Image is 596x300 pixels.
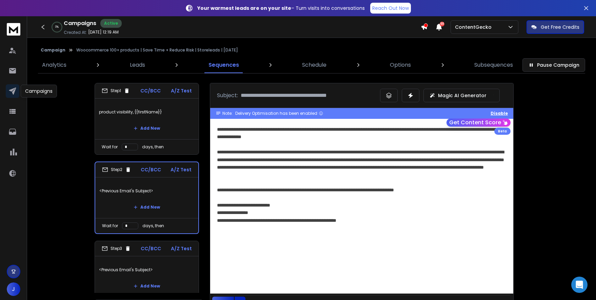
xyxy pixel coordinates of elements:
[99,260,195,279] p: <Previous Email's Subject>
[302,61,326,69] p: Schedule
[95,162,199,234] li: Step2CC/BCCA/Z Test<Previous Email's Subject>Add NewWait fordays, then
[95,83,199,155] li: Step1CC/BCCA/Z Testproduct visibility, {{firstName}}Add NewWait fordays, then
[128,200,165,214] button: Add New
[21,85,57,98] div: Campaigns
[438,92,486,99] p: Magic AI Generator
[7,23,20,36] img: logo
[222,111,233,116] span: Note:
[204,57,243,73] a: Sequences
[470,57,517,73] a: Subsequences
[88,29,119,35] p: [DATE] 12:19 AM
[171,166,192,173] p: A/Z Test
[99,181,194,200] p: <Previous Email's Subject>
[208,61,239,69] p: Sequences
[386,57,415,73] a: Options
[130,61,145,69] p: Leads
[102,88,130,94] div: Step 1
[440,22,444,26] span: 50
[128,279,165,293] button: Add New
[76,47,238,53] p: Woocommerce 100+ products | Save Time + Reduce Risk | Storeleads | [DATE]
[423,89,500,102] button: Magic AI Generator
[390,61,411,69] p: Options
[100,19,122,28] div: Active
[455,24,494,30] p: ContentGecko
[140,87,161,94] p: CC/BCC
[128,122,165,135] button: Add New
[95,241,199,297] li: Step3CC/BCCA/Z Test<Previous Email's Subject>Add New
[142,223,164,229] p: days, then
[571,277,588,293] div: Open Intercom Messenger
[474,61,513,69] p: Subsequences
[126,57,149,73] a: Leads
[197,5,291,12] strong: Your warmest leads are on your site
[102,245,131,252] div: Step 3
[197,5,365,12] p: – Turn visits into conversations
[171,87,192,94] p: A/Z Test
[38,57,71,73] a: Analytics
[527,20,584,34] button: Get Free Credits
[522,58,585,72] button: Pause Campaign
[235,111,323,116] div: Delivery Optimisation has been enabled
[99,103,195,122] p: product visibility, {{firstName}}
[298,57,331,73] a: Schedule
[491,111,508,116] button: Disable
[494,128,511,135] div: Beta
[55,25,59,29] p: 0 %
[370,3,411,14] a: Reach Out Now
[102,167,131,173] div: Step 2
[42,61,66,69] p: Analytics
[41,47,65,53] button: Campaign
[7,282,20,296] button: J
[141,166,161,173] p: CC/BCC
[64,30,87,35] p: Created At:
[217,91,238,100] p: Subject:
[64,19,96,27] h1: Campaigns
[102,223,118,229] p: Wait for
[102,144,118,150] p: Wait for
[141,245,161,252] p: CC/BCC
[142,144,164,150] p: days, then
[446,119,511,127] button: Get Content Score
[541,24,579,30] p: Get Free Credits
[372,5,409,12] p: Reach Out Now
[171,245,192,252] p: A/Z Test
